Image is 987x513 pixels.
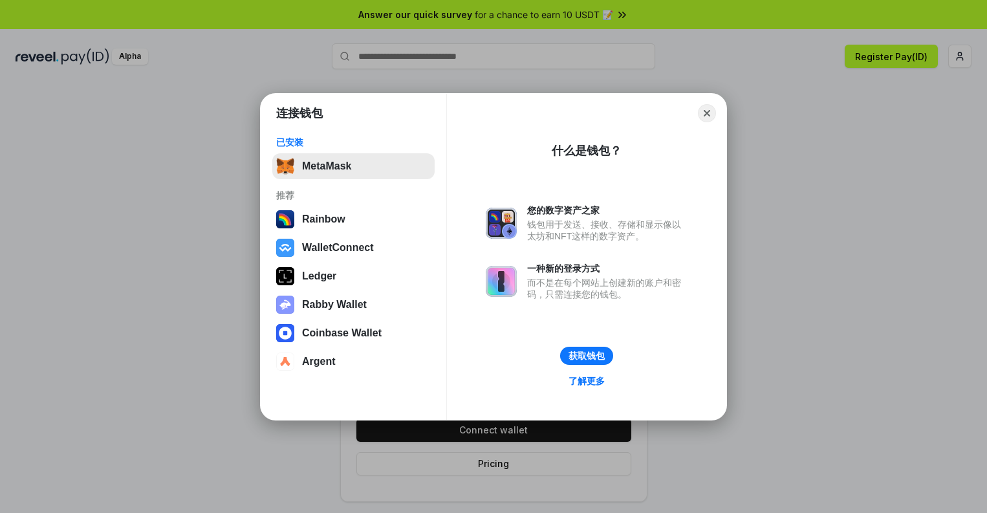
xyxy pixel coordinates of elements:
div: 什么是钱包？ [552,143,622,158]
button: Rainbow [272,206,435,232]
button: MetaMask [272,153,435,179]
div: Coinbase Wallet [302,327,382,339]
img: svg+xml,%3Csvg%20width%3D%2228%22%20height%3D%2228%22%20viewBox%3D%220%200%2028%2028%22%20fill%3D... [276,353,294,371]
h1: 连接钱包 [276,105,323,121]
div: Ledger [302,270,336,282]
div: 推荐 [276,190,431,201]
img: svg+xml,%3Csvg%20xmlns%3D%22http%3A%2F%2Fwww.w3.org%2F2000%2Fsvg%22%20width%3D%2228%22%20height%3... [276,267,294,285]
button: 获取钱包 [560,347,613,365]
div: 而不是在每个网站上创建新的账户和密码，只需连接您的钱包。 [527,277,688,300]
div: 了解更多 [569,375,605,387]
div: WalletConnect [302,242,374,254]
button: Ledger [272,263,435,289]
a: 了解更多 [561,373,613,389]
div: Rainbow [302,213,345,225]
div: Rabby Wallet [302,299,367,311]
button: WalletConnect [272,235,435,261]
div: Argent [302,356,336,367]
img: svg+xml,%3Csvg%20width%3D%2228%22%20height%3D%2228%22%20viewBox%3D%220%200%2028%2028%22%20fill%3D... [276,324,294,342]
div: 一种新的登录方式 [527,263,688,274]
div: MetaMask [302,160,351,172]
div: 获取钱包 [569,350,605,362]
img: svg+xml,%3Csvg%20fill%3D%22none%22%20height%3D%2233%22%20viewBox%3D%220%200%2035%2033%22%20width%... [276,157,294,175]
div: 您的数字资产之家 [527,204,688,216]
div: 已安装 [276,136,431,148]
img: svg+xml,%3Csvg%20width%3D%22120%22%20height%3D%22120%22%20viewBox%3D%220%200%20120%20120%22%20fil... [276,210,294,228]
img: svg+xml,%3Csvg%20xmlns%3D%22http%3A%2F%2Fwww.w3.org%2F2000%2Fsvg%22%20fill%3D%22none%22%20viewBox... [486,208,517,239]
button: Close [698,104,716,122]
div: 钱包用于发送、接收、存储和显示像以太坊和NFT这样的数字资产。 [527,219,688,242]
button: Rabby Wallet [272,292,435,318]
img: svg+xml,%3Csvg%20xmlns%3D%22http%3A%2F%2Fwww.w3.org%2F2000%2Fsvg%22%20fill%3D%22none%22%20viewBox... [276,296,294,314]
button: Coinbase Wallet [272,320,435,346]
img: svg+xml,%3Csvg%20width%3D%2228%22%20height%3D%2228%22%20viewBox%3D%220%200%2028%2028%22%20fill%3D... [276,239,294,257]
img: svg+xml,%3Csvg%20xmlns%3D%22http%3A%2F%2Fwww.w3.org%2F2000%2Fsvg%22%20fill%3D%22none%22%20viewBox... [486,266,517,297]
button: Argent [272,349,435,375]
